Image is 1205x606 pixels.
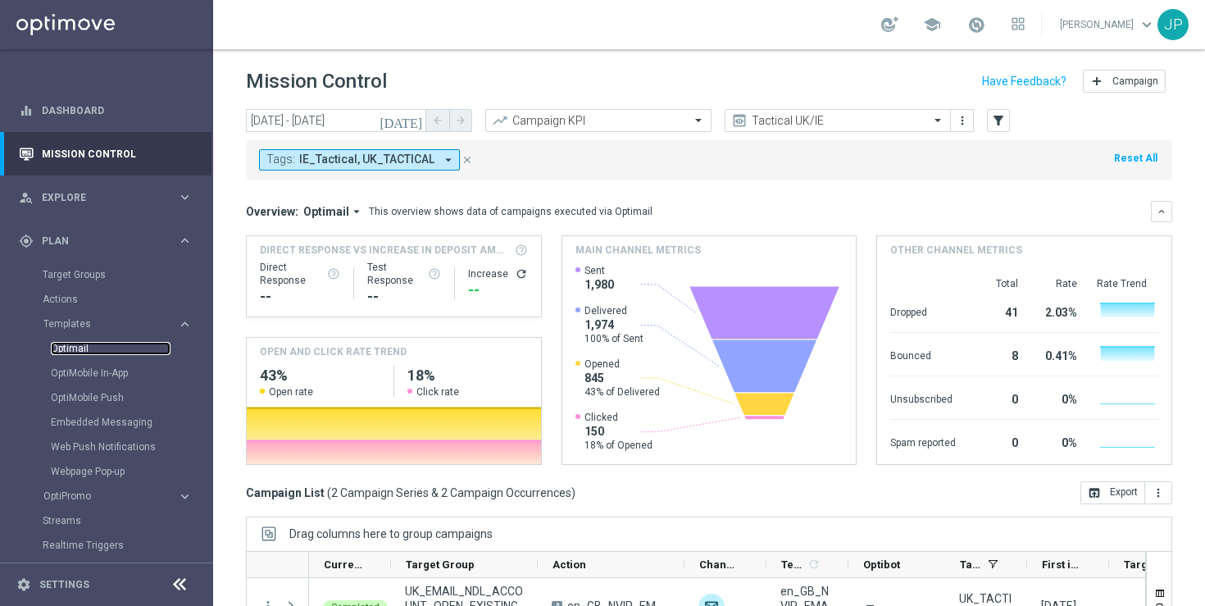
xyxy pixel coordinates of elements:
[260,344,407,359] h4: OPEN AND CLICK RATE TREND
[462,154,473,166] i: close
[975,277,1018,290] div: Total
[19,103,34,118] i: equalizer
[43,539,171,552] a: Realtime Triggers
[298,204,369,219] button: Optimail arrow_drop_down
[43,268,171,281] a: Target Groups
[571,485,575,500] span: )
[584,385,660,399] span: 43% of Delivered
[19,190,34,205] i: person_search
[39,580,89,590] a: Settings
[299,153,434,166] span: IE_Tactical, UK_TACTICAL
[492,112,508,129] i: trending_up
[246,204,298,219] h3: Overview:
[584,304,643,317] span: Delivered
[177,317,193,332] i: keyboard_arrow_right
[260,243,510,257] span: Direct Response VS Increase In Deposit Amount
[575,243,701,257] h4: Main channel metrics
[460,151,475,169] button: close
[1145,481,1172,504] button: more_vert
[19,89,193,132] div: Dashboard
[269,385,313,399] span: Open rate
[1038,277,1077,290] div: Rate
[303,204,349,219] span: Optimail
[890,243,1022,257] h4: Other channel metrics
[331,485,571,500] span: 2 Campaign Series & 2 Campaign Occurrences
[51,391,171,404] a: OptiMobile Push
[367,261,441,287] div: Test Response
[289,527,493,540] div: Row Groups
[51,435,211,459] div: Web Push Notifications
[515,267,528,280] i: refresh
[51,410,211,435] div: Embedded Messaging
[177,233,193,248] i: keyboard_arrow_right
[1038,385,1077,411] div: 0%
[18,148,193,161] div: Mission Control
[324,558,363,571] span: Current Status
[369,204,653,219] div: This overview shows data of campaigns executed via Optimail
[51,342,171,355] a: Optimail
[432,115,443,126] i: arrow_back
[1157,9,1189,40] div: JP
[725,109,951,132] ng-select: Tactical UK/IE
[51,416,171,429] a: Embedded Messaging
[1038,428,1077,454] div: 0%
[19,234,177,248] div: Plan
[1038,298,1077,324] div: 2.03%
[426,109,449,132] button: arrow_back
[1151,201,1172,222] button: keyboard_arrow_down
[246,485,575,500] h3: Campaign List
[890,341,956,367] div: Bounced
[406,558,475,571] span: Target Group
[1042,558,1081,571] span: First in Range
[468,280,528,300] div: --
[43,312,211,484] div: Templates
[1058,12,1157,37] a: [PERSON_NAME]keyboard_arrow_down
[805,555,821,573] span: Calculate column
[982,75,1066,87] input: Have Feedback?
[43,262,211,287] div: Target Groups
[584,277,614,292] span: 1,980
[584,411,653,424] span: Clicked
[552,558,586,571] span: Action
[43,491,177,501] div: OptiPromo
[177,489,193,504] i: keyboard_arrow_right
[1112,149,1159,167] button: Reset All
[42,193,177,203] span: Explore
[19,132,193,175] div: Mission Control
[327,485,331,500] span: (
[807,558,821,571] i: refresh
[349,204,364,219] i: arrow_drop_down
[455,115,466,126] i: arrow_forward
[863,558,900,571] span: Optibot
[584,424,653,439] span: 150
[18,191,193,204] button: person_search Explore keyboard_arrow_right
[43,514,171,527] a: Streams
[731,112,748,129] i: preview
[51,367,171,380] a: OptiMobile In-App
[416,385,459,399] span: Click rate
[43,490,193,503] button: OptiPromo keyboard_arrow_right
[991,113,1006,128] i: filter_alt
[43,319,177,329] div: Templates
[975,298,1018,324] div: 41
[1097,277,1158,290] div: Rate Trend
[51,459,211,484] div: Webpage Pop-up
[51,336,211,361] div: Optimail
[1090,75,1103,88] i: add
[259,149,460,171] button: Tags: IE_Tactical, UK_TACTICAL arrow_drop_down
[177,189,193,205] i: keyboard_arrow_right
[367,287,441,307] div: --
[260,287,340,307] div: --
[923,16,941,34] span: school
[43,293,171,306] a: Actions
[1080,481,1145,504] button: open_in_browser Export
[51,361,211,385] div: OptiMobile In-App
[1124,558,1163,571] span: Targeted Customers
[1083,70,1166,93] button: add Campaign
[1038,341,1077,367] div: 0.41%
[18,235,193,248] button: gps_fixed Plan keyboard_arrow_right
[380,113,424,128] i: [DATE]
[246,109,426,132] input: Select date range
